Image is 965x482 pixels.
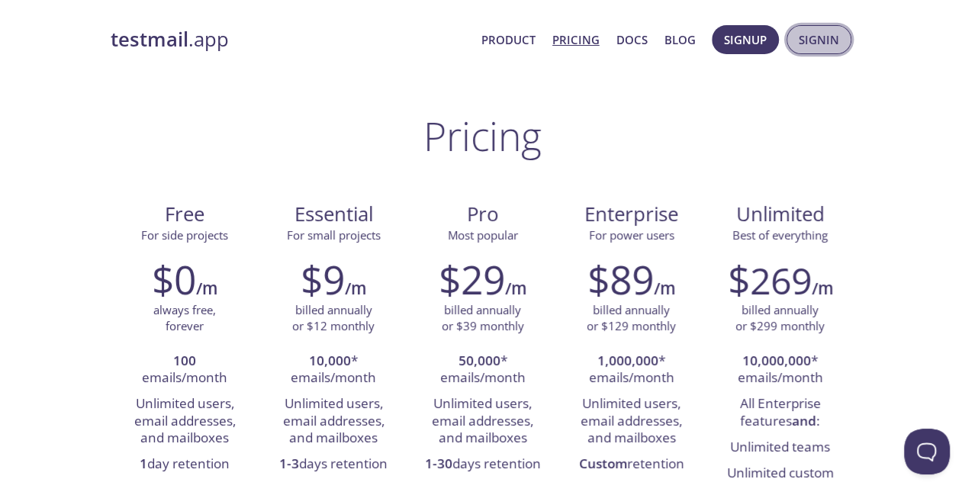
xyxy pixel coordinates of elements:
[448,227,518,243] span: Most popular
[420,391,545,451] li: Unlimited users, email addresses, and mailboxes
[420,451,545,477] li: days retention
[152,256,196,302] h2: $0
[287,227,381,243] span: For small projects
[750,255,812,305] span: 269
[141,227,228,243] span: For side projects
[292,302,375,335] p: billed annually or $12 monthly
[728,256,812,302] h2: $
[439,256,505,302] h2: $29
[717,435,843,461] li: Unlimited teams
[271,451,397,477] li: days retention
[111,27,469,53] a: testmail.app
[271,349,397,392] li: * emails/month
[579,455,627,472] strong: Custom
[792,412,816,429] strong: and
[552,30,600,50] a: Pricing
[664,30,696,50] a: Blog
[568,349,694,392] li: * emails/month
[742,352,811,369] strong: 10,000,000
[122,349,248,392] li: emails/month
[589,227,674,243] span: For power users
[122,451,248,477] li: day retention
[786,25,851,54] button: Signin
[712,25,779,54] button: Signup
[173,352,196,369] strong: 100
[904,429,950,474] iframe: Help Scout Beacon - Open
[196,275,217,301] h6: /m
[587,256,654,302] h2: $89
[732,227,828,243] span: Best of everything
[140,455,147,472] strong: 1
[442,302,524,335] p: billed annually or $39 monthly
[272,201,396,227] span: Essential
[153,302,216,335] p: always free, forever
[799,30,839,50] span: Signin
[345,275,366,301] h6: /m
[569,201,693,227] span: Enterprise
[568,451,694,477] li: retention
[458,352,500,369] strong: 50,000
[279,455,299,472] strong: 1-3
[423,113,542,159] h1: Pricing
[587,302,676,335] p: billed annually or $129 monthly
[505,275,526,301] h6: /m
[812,275,833,301] h6: /m
[420,201,545,227] span: Pro
[425,455,452,472] strong: 1-30
[420,349,545,392] li: * emails/month
[111,26,188,53] strong: testmail
[735,302,825,335] p: billed annually or $299 monthly
[654,275,675,301] h6: /m
[597,352,658,369] strong: 1,000,000
[481,30,536,50] a: Product
[717,349,843,392] li: * emails/month
[309,352,351,369] strong: 10,000
[301,256,345,302] h2: $9
[736,201,825,227] span: Unlimited
[724,30,767,50] span: Signup
[717,391,843,435] li: All Enterprise features :
[568,391,694,451] li: Unlimited users, email addresses, and mailboxes
[123,201,247,227] span: Free
[616,30,648,50] a: Docs
[122,391,248,451] li: Unlimited users, email addresses, and mailboxes
[271,391,397,451] li: Unlimited users, email addresses, and mailboxes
